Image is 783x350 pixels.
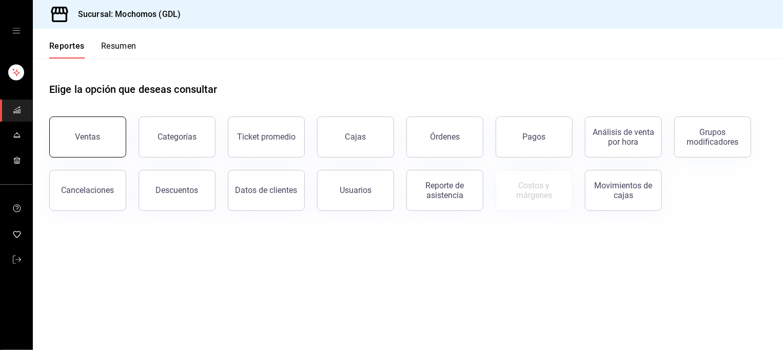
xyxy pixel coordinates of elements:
[236,185,298,195] div: Datos de clientes
[139,116,216,158] button: Categorías
[345,131,366,143] div: Cajas
[502,181,566,200] div: Costos y márgenes
[523,132,546,142] div: Pagos
[413,181,477,200] div: Reporte de asistencia
[158,132,197,142] div: Categorías
[62,185,114,195] div: Cancelaciones
[496,116,573,158] button: Pagos
[340,185,371,195] div: Usuarios
[49,170,126,211] button: Cancelaciones
[681,127,745,147] div: Grupos modificadores
[317,170,394,211] button: Usuarios
[228,170,305,211] button: Datos de clientes
[592,127,655,147] div: Análisis de venta por hora
[49,41,136,59] div: Pestañas de navegación
[585,116,662,158] button: Análisis de venta por hora
[496,170,573,211] button: Contrata inventarios para ver este reporte
[592,181,655,200] div: Movimientos de cajas
[75,132,101,142] div: Ventas
[228,116,305,158] button: Ticket promedio
[156,185,199,195] div: Descuentos
[406,170,483,211] button: Reporte de asistencia
[406,116,483,158] button: Órdenes
[12,27,21,35] button: cajón abierto
[430,132,460,142] div: Órdenes
[585,170,662,211] button: Movimientos de cajas
[70,8,181,21] h3: Sucursal: Mochomos (GDL)
[674,116,751,158] button: Grupos modificadores
[101,41,136,59] button: Resumen
[317,116,394,158] a: Cajas
[237,132,296,142] div: Ticket promedio
[49,82,218,97] h1: Elige la opción que deseas consultar
[49,116,126,158] button: Ventas
[49,41,85,51] font: Reportes
[139,170,216,211] button: Descuentos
